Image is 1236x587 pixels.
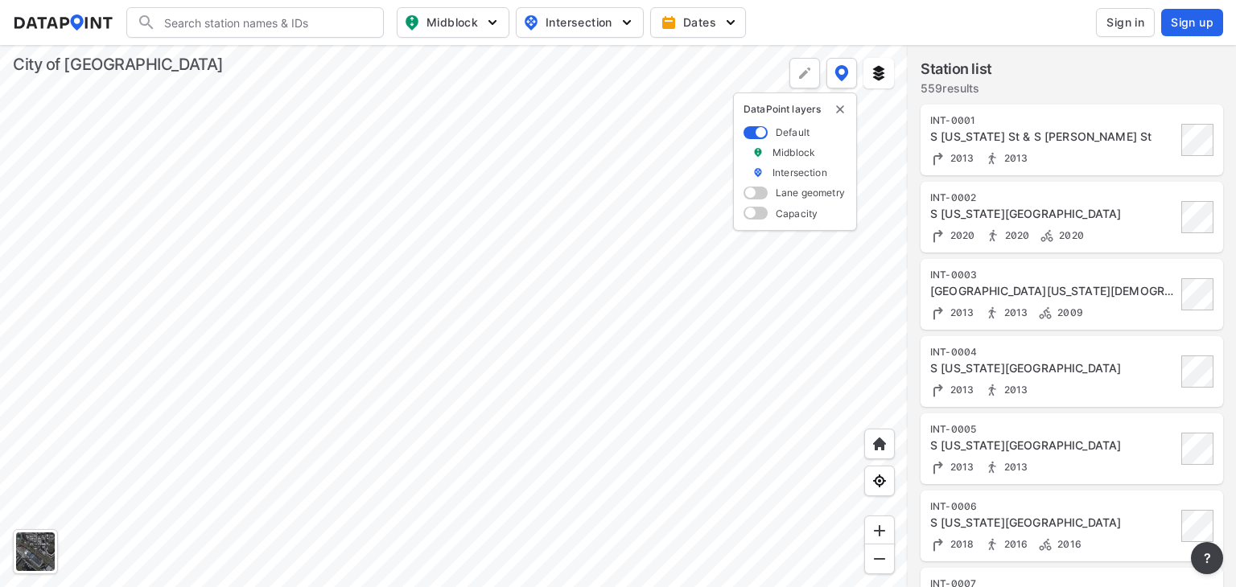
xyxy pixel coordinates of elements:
[930,150,946,166] img: Turning count
[946,384,974,396] span: 2013
[930,382,946,398] img: Turning count
[930,500,1176,513] div: INT-0006
[930,228,946,244] img: Turning count
[1055,229,1084,241] span: 2020
[1161,9,1223,36] button: Sign up
[772,146,815,159] label: Midblock
[930,283,1176,299] div: S Washington St & Church St
[1191,542,1223,574] button: more
[946,461,974,473] span: 2013
[661,14,677,31] img: calendar-gold.39a51dde.svg
[619,14,635,31] img: 5YPKRKmlfpI5mqlR8AD95paCi+0kK1fRFDJSaMmawlwaeJcJwk9O2fotCW5ve9gAAAAASUVORK5CYII=
[864,544,895,574] div: Zoom out
[772,166,827,179] label: Intersection
[871,436,888,452] img: +XpAUvaXAN7GudzAAAAAElFTkSuQmCC
[930,305,946,321] img: Turning count
[1053,306,1083,318] span: 2009
[930,423,1176,436] div: INT-0005
[871,473,888,489] img: zeq5HYn9AnE9l6UmnFLPAAAAAElFTkSuQmCC
[156,10,373,35] input: Search
[397,7,509,38] button: Midblock
[871,523,888,539] img: ZvzfEJKXnyWIrJytrsY285QMwk63cM6Drc+sIAAAAASUVORK5CYII=
[930,269,1176,281] div: INT-0003
[1000,461,1028,473] span: 2013
[984,382,1000,398] img: Pedestrian count
[834,65,849,81] img: data-point-layers.37681fc9.svg
[1053,538,1081,550] span: 2016
[1001,229,1030,241] span: 2020
[650,7,746,38] button: Dates
[521,13,541,32] img: map_pin_int.54838e6b.svg
[871,65,887,81] img: layers.ee07997e.svg
[1037,305,1053,321] img: Bicycle count
[930,437,1176,454] div: S Washington St & Jefferson St
[984,150,1000,166] img: Pedestrian count
[516,7,644,38] button: Intersection
[984,536,1000,552] img: Pedestrian count
[13,14,113,31] img: dataPointLogo.9353c09d.svg
[834,103,847,116] img: close-external-leyer.3061a1c7.svg
[723,14,739,31] img: 5YPKRKmlfpI5mqlR8AD95paCi+0kK1fRFDJSaMmawlwaeJcJwk9O2fotCW5ve9gAAAAASUVORK5CYII=
[930,536,946,552] img: Turning count
[404,13,499,32] span: Midblock
[921,80,992,96] label: 559 results
[930,515,1176,531] div: S Washington St & Franklin St
[13,53,224,76] div: City of [GEOGRAPHIC_DATA]
[776,207,818,220] label: Capacity
[752,166,764,179] img: marker_Intersection.6861001b.svg
[776,125,810,139] label: Default
[744,103,847,116] p: DataPoint layers
[1158,9,1223,36] a: Sign up
[985,228,1001,244] img: Pedestrian count
[484,14,501,31] img: 5YPKRKmlfpI5mqlR8AD95paCi+0kK1fRFDJSaMmawlwaeJcJwk9O2fotCW5ve9gAAAAASUVORK5CYII=
[1171,14,1213,31] span: Sign up
[930,114,1176,127] div: INT-0001
[664,14,735,31] span: Dates
[1106,14,1144,31] span: Sign in
[946,229,975,241] span: 2020
[834,103,847,116] button: delete
[984,459,1000,475] img: Pedestrian count
[13,529,58,574] div: Toggle basemap
[930,129,1176,145] div: S Washington St & S Alfred St
[1000,384,1028,396] span: 2013
[1093,8,1158,37] a: Sign in
[752,146,764,159] img: marker_Midblock.5ba75e30.svg
[864,466,895,496] div: View my location
[930,191,1176,204] div: INT-0002
[776,186,845,199] label: Lane geometry
[930,346,1176,359] div: INT-0004
[1039,228,1055,244] img: Bicycle count
[930,459,946,475] img: Turning count
[1037,536,1053,552] img: Bicycle count
[1000,538,1028,550] span: 2016
[946,152,974,164] span: 2013
[930,206,1176,222] div: S Washington St & South St
[1000,152,1028,164] span: 2013
[402,13,422,32] img: map_pin_mid.602f9df1.svg
[864,515,895,546] div: Zoom in
[921,58,992,80] label: Station list
[1201,548,1213,568] span: ?
[984,305,1000,321] img: Pedestrian count
[797,65,813,81] img: +Dz8AAAAASUVORK5CYII=
[1000,306,1028,318] span: 2013
[930,360,1176,376] div: S Washington St & Green St
[871,551,888,567] img: MAAAAAElFTkSuQmCC
[946,306,974,318] span: 2013
[946,538,974,550] span: 2018
[1096,8,1155,37] button: Sign in
[523,13,633,32] span: Intersection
